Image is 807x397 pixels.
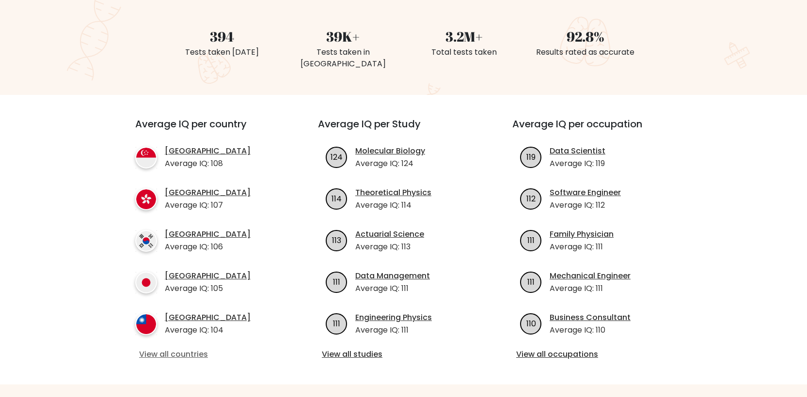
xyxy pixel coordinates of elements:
p: Average IQ: 111 [550,283,631,294]
text: 112 [526,193,536,204]
a: Software Engineer [550,187,621,198]
a: Data Scientist [550,145,605,157]
img: country [135,313,157,335]
a: Molecular Biology [355,145,425,157]
a: View all occupations [516,349,680,360]
div: Results rated as accurate [531,46,640,58]
p: Average IQ: 114 [355,199,431,211]
a: Business Consultant [550,312,631,323]
div: 394 [167,26,277,46]
a: Theoretical Physics [355,187,431,198]
p: Average IQ: 104 [165,324,251,336]
text: 111 [333,276,340,287]
a: [GEOGRAPHIC_DATA] [165,145,251,157]
div: 3.2M+ [410,26,519,46]
p: Average IQ: 111 [355,324,432,336]
a: Data Management [355,270,430,282]
div: Total tests taken [410,46,519,58]
div: 39K+ [288,26,398,46]
div: Tests taken in [GEOGRAPHIC_DATA] [288,46,398,70]
p: Average IQ: 105 [165,283,251,294]
p: Average IQ: 108 [165,158,251,169]
img: country [135,272,157,293]
h3: Average IQ per Study [318,118,489,141]
div: Tests taken [DATE] [167,46,277,58]
div: 92.8% [531,26,640,46]
text: 111 [333,318,340,329]
a: [GEOGRAPHIC_DATA] [165,270,251,282]
p: Average IQ: 110 [550,324,631,336]
p: Average IQ: 113 [355,241,424,253]
p: Average IQ: 111 [355,283,430,294]
a: Mechanical Engineer [550,270,631,282]
text: 110 [526,318,536,329]
p: Average IQ: 106 [165,241,251,253]
text: 119 [526,151,536,162]
a: [GEOGRAPHIC_DATA] [165,187,251,198]
a: [GEOGRAPHIC_DATA] [165,312,251,323]
text: 124 [331,151,343,162]
p: Average IQ: 124 [355,158,425,169]
img: country [135,188,157,210]
a: View all countries [139,349,279,360]
a: View all studies [322,349,485,360]
p: Average IQ: 111 [550,241,614,253]
p: Average IQ: 107 [165,199,251,211]
text: 111 [527,276,535,287]
a: Engineering Physics [355,312,432,323]
h3: Average IQ per occupation [512,118,683,141]
a: Actuarial Science [355,229,424,240]
text: 113 [332,234,341,245]
p: Average IQ: 119 [550,158,605,169]
a: Family Physician [550,229,614,240]
a: [GEOGRAPHIC_DATA] [165,229,251,240]
img: country [135,147,157,168]
p: Average IQ: 112 [550,199,621,211]
img: country [135,230,157,252]
text: 111 [527,234,535,245]
text: 114 [332,193,342,204]
h3: Average IQ per country [135,118,283,141]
